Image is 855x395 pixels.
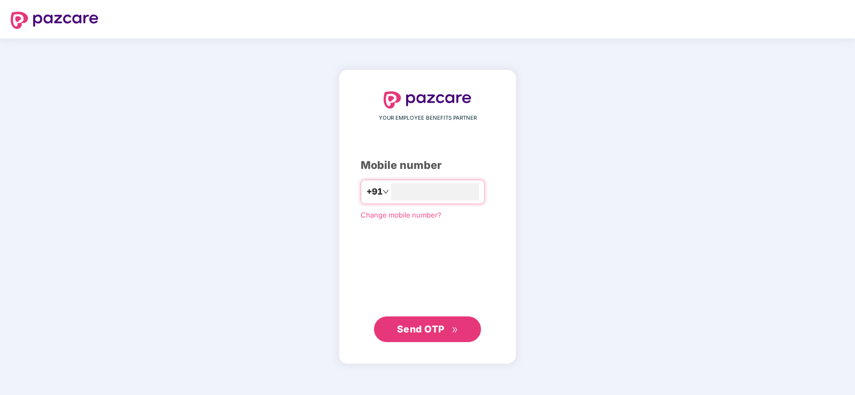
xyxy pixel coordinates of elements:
[374,316,481,342] button: Send OTPdouble-right
[397,323,445,335] span: Send OTP
[361,211,441,219] a: Change mobile number?
[11,12,98,29] img: logo
[379,114,477,122] span: YOUR EMPLOYEE BENEFITS PARTNER
[383,189,389,195] span: down
[361,157,494,174] div: Mobile number
[367,185,383,198] span: +91
[452,327,459,334] span: double-right
[384,91,471,109] img: logo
